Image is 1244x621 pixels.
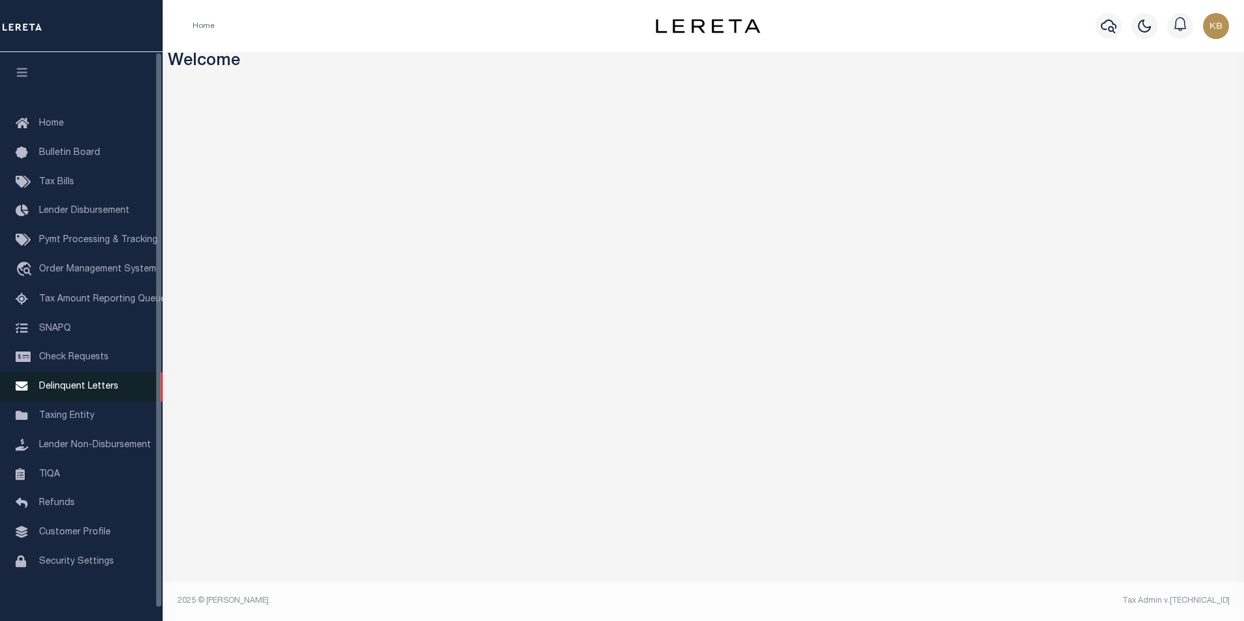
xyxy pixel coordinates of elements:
[193,20,215,32] li: Home
[168,52,1239,72] h3: Welcome
[39,469,60,478] span: TIQA
[39,119,64,128] span: Home
[168,595,704,607] div: 2025 © [PERSON_NAME].
[1203,13,1229,39] img: svg+xml;base64,PHN2ZyB4bWxucz0iaHR0cDovL3d3dy53My5vcmcvMjAwMC9zdmciIHBvaW50ZXItZXZlbnRzPSJub25lIi...
[39,528,111,537] span: Customer Profile
[39,441,151,450] span: Lender Non-Disbursement
[39,353,109,362] span: Check Requests
[656,19,760,33] img: logo-dark.svg
[39,236,157,245] span: Pymt Processing & Tracking
[713,595,1230,607] div: Tax Admin v.[TECHNICAL_ID]
[39,265,156,274] span: Order Management System
[39,499,75,508] span: Refunds
[39,295,166,304] span: Tax Amount Reporting Queue
[39,382,118,391] span: Delinquent Letters
[39,411,94,421] span: Taxing Entity
[39,324,71,333] span: SNAPQ
[39,178,74,187] span: Tax Bills
[16,262,36,279] i: travel_explore
[39,148,100,158] span: Bulletin Board
[39,206,129,215] span: Lender Disbursement
[39,557,114,566] span: Security Settings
